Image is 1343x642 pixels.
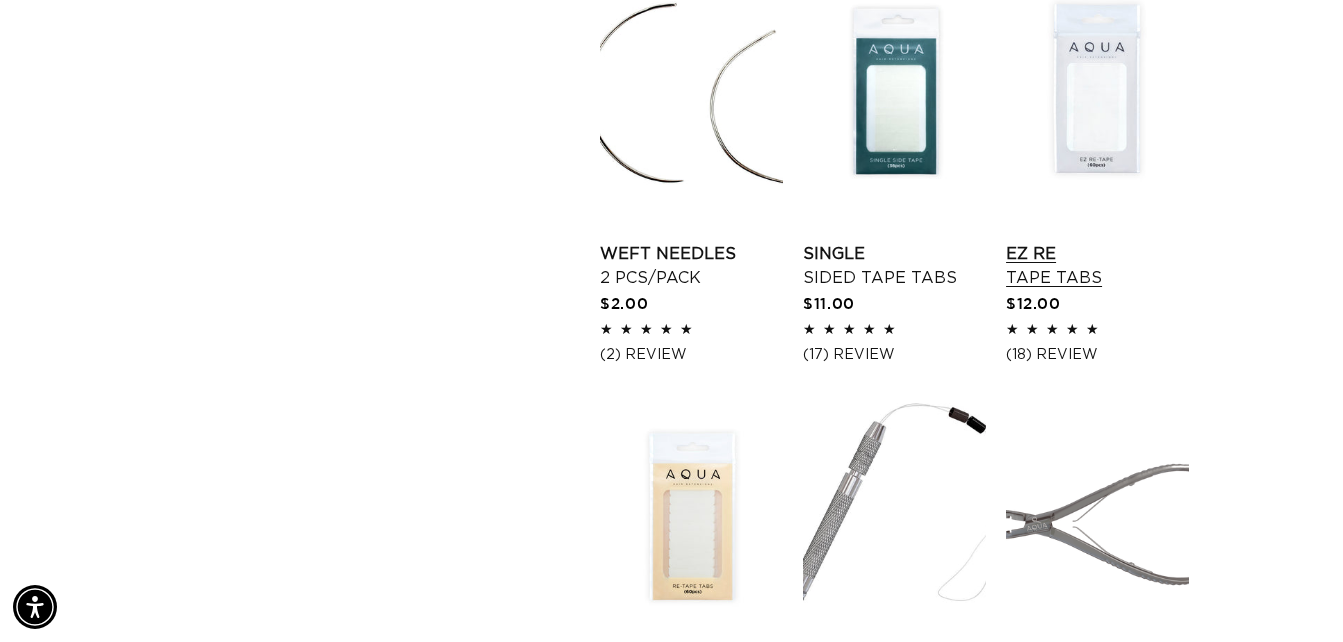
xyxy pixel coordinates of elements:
[803,242,986,290] a: Single Sided Tape Tabs
[13,585,57,629] div: Accessibility Menu
[1243,546,1343,642] iframe: Chat Widget
[1006,242,1189,290] a: EZ Re Tape Tabs
[600,242,783,290] a: Weft Needles 2 pcs/pack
